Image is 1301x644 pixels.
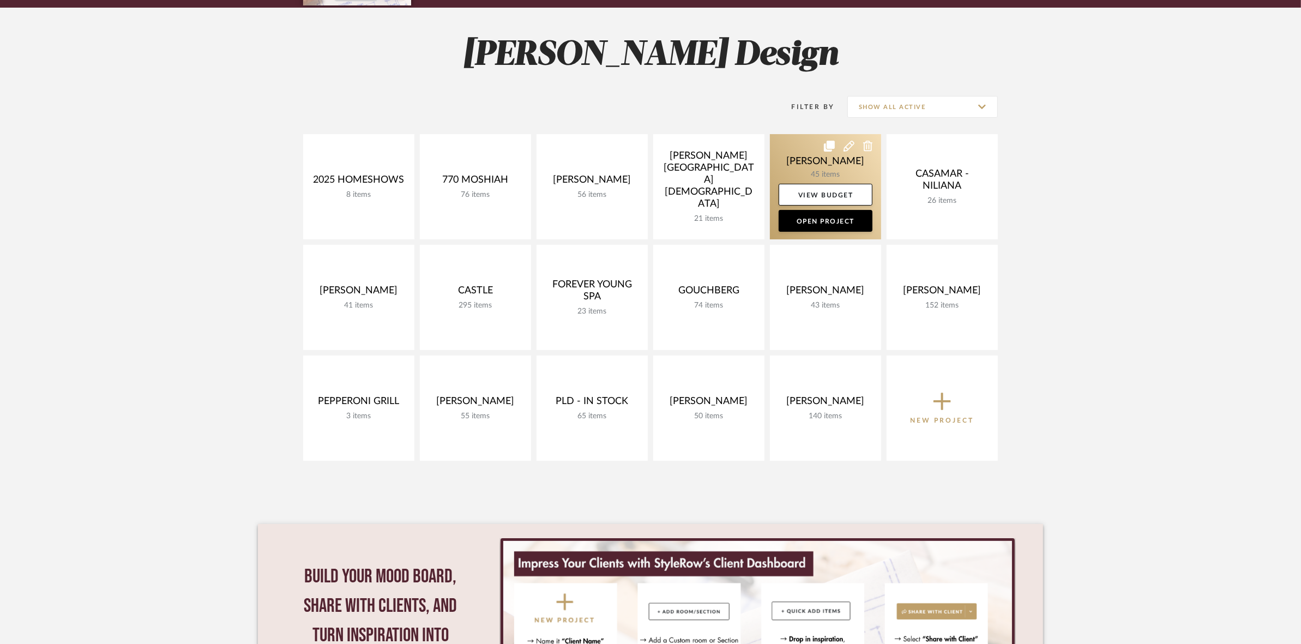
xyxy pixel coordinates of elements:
div: 56 items [545,190,639,200]
div: [PERSON_NAME] [662,395,756,412]
div: 140 items [779,412,872,421]
div: PEPPERONI GRILL [312,395,406,412]
div: 50 items [662,412,756,421]
div: CASAMAR - NILIANA [895,168,989,196]
div: 26 items [895,196,989,206]
div: [PERSON_NAME] [779,395,872,412]
button: New Project [887,356,998,461]
div: [PERSON_NAME][GEOGRAPHIC_DATA][DEMOGRAPHIC_DATA] [662,150,756,214]
div: 76 items [429,190,522,200]
div: [PERSON_NAME] [779,285,872,301]
div: 23 items [545,307,639,316]
div: 41 items [312,301,406,310]
div: [PERSON_NAME] [312,285,406,301]
div: Filter By [778,101,835,112]
div: FOREVER YOUNG SPA [545,279,639,307]
div: GOUCHBERG [662,285,756,301]
div: 74 items [662,301,756,310]
div: 770 MOSHIAH [429,174,522,190]
p: New Project [911,415,974,426]
div: [PERSON_NAME] [429,395,522,412]
div: 43 items [779,301,872,310]
div: 152 items [895,301,989,310]
a: Open Project [779,210,872,232]
div: [PERSON_NAME] [895,285,989,301]
div: CASTLE [429,285,522,301]
div: PLD - IN STOCK [545,395,639,412]
div: 3 items [312,412,406,421]
div: 2025 HOMESHOWS [312,174,406,190]
div: 295 items [429,301,522,310]
div: 65 items [545,412,639,421]
div: 21 items [662,214,756,224]
div: [PERSON_NAME] [545,174,639,190]
div: 55 items [429,412,522,421]
div: 8 items [312,190,406,200]
a: View Budget [779,184,872,206]
h2: [PERSON_NAME] Design [258,35,1043,76]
